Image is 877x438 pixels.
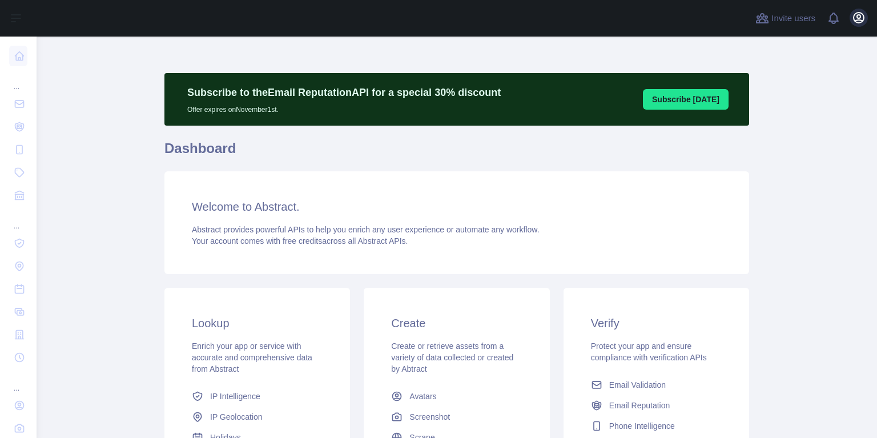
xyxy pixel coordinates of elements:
a: IP Intelligence [187,386,327,407]
button: Subscribe [DATE] [643,89,729,110]
a: Email Reputation [586,395,726,416]
span: Phone Intelligence [609,420,675,432]
a: Phone Intelligence [586,416,726,436]
button: Invite users [753,9,818,27]
div: ... [9,69,27,91]
span: Avatars [409,391,436,402]
h3: Create [391,315,522,331]
span: Enrich your app or service with accurate and comprehensive data from Abstract [192,341,312,373]
span: IP Intelligence [210,391,260,402]
span: Abstract provides powerful APIs to help you enrich any user experience or automate any workflow. [192,225,540,234]
span: Invite users [771,12,815,25]
span: Create or retrieve assets from a variety of data collected or created by Abtract [391,341,513,373]
div: ... [9,370,27,393]
span: IP Geolocation [210,411,263,423]
span: Protect your app and ensure compliance with verification APIs [591,341,707,362]
a: IP Geolocation [187,407,327,427]
div: ... [9,208,27,231]
h3: Verify [591,315,722,331]
span: Your account comes with across all Abstract APIs. [192,236,408,246]
p: Subscribe to the Email Reputation API for a special 30 % discount [187,85,501,101]
span: free credits [283,236,322,246]
span: Screenshot [409,411,450,423]
h3: Welcome to Abstract. [192,199,722,215]
h3: Lookup [192,315,323,331]
a: Avatars [387,386,526,407]
p: Offer expires on November 1st. [187,101,501,114]
span: Email Validation [609,379,666,391]
a: Screenshot [387,407,526,427]
a: Email Validation [586,375,726,395]
h1: Dashboard [164,139,749,167]
span: Email Reputation [609,400,670,411]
